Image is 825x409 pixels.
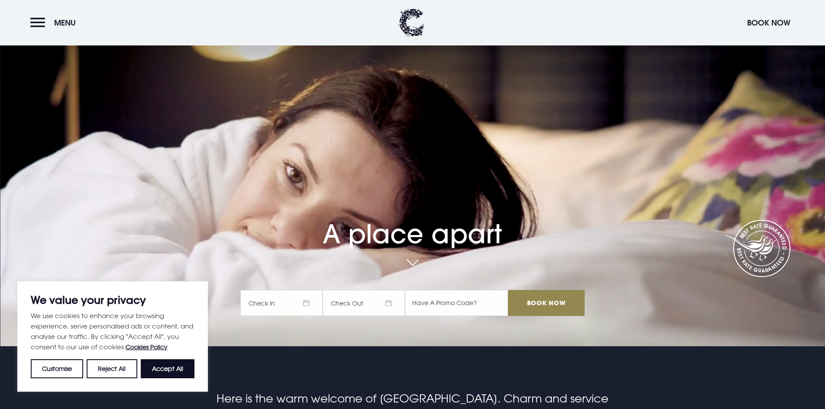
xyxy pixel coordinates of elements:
button: Customise [31,359,83,378]
div: We value your privacy [17,281,208,392]
button: Reject All [87,359,137,378]
input: Book Now [508,290,584,316]
span: Check Out [323,290,405,316]
img: Clandeboye Lodge [398,9,424,37]
span: Menu [54,18,76,28]
button: Book Now [743,13,795,32]
button: Menu [30,13,80,32]
input: Have A Promo Code? [405,290,508,316]
span: Check In [240,290,323,316]
p: We value your privacy [31,295,194,305]
a: Cookies Policy [126,343,168,351]
h1: A place apart [240,193,584,249]
button: Accept All [141,359,194,378]
p: We use cookies to enhance your browsing experience, serve personalised ads or content, and analys... [31,310,194,352]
